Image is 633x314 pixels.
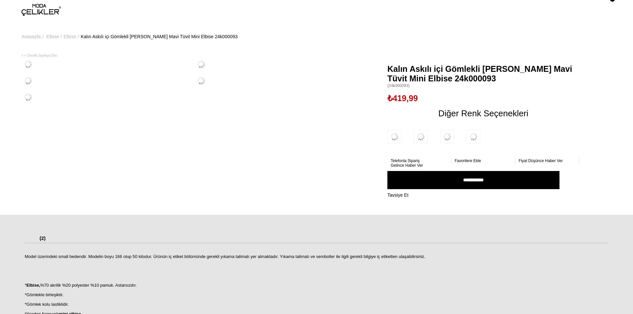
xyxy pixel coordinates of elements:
span: (2) [40,235,45,241]
span: Telefonla Sipariş [391,158,420,163]
a: Gelince Haber Ver [391,163,448,168]
img: Jefferson Gömlek Elbise 24k000093 [21,58,35,71]
span: Tavsiye Et [387,192,408,198]
img: logo [21,4,61,16]
a: (2) [40,235,45,243]
img: Jefferson Gömlek Elbise 24k000093 [21,74,35,87]
a: Favorilere Ekle [455,158,512,163]
a: Anasayfa [21,20,41,53]
a: Fiyat Düşünce Haber Ver [519,158,576,163]
li: > [46,20,64,53]
img: Kalın Askılı içi Gömlekli Jefferson Kadın Pembe Tüvit Mini Elbise 24k000093 [440,130,454,144]
span: (24k000093) [387,83,579,88]
img: Jefferson Gömlek Elbise 24k000093 [195,58,208,71]
span: Favorilere Ekle [455,158,481,163]
span: Fiyat Düşünce Haber Ver [519,158,563,163]
p: *Gömlekle birleşiktir. [25,292,608,298]
a: Kalın Askılı içi Gömlekli [PERSON_NAME] Mavi Tüvit Mini Elbise 24k000093 [81,20,238,53]
a: Elbise [64,20,76,53]
li: > [21,20,45,53]
span: Gelince Haber Ver [391,163,423,168]
p: * %70 akrilik %20 polyester %10 pamuk. Astarsızdır. [25,283,608,288]
img: Jefferson Gömlek Elbise 24k000093 [21,91,35,104]
img: Kalın Askılı içi Gömlekli Jefferson Kadın Kahve Tüvit Mini Elbise 24k000093 [387,130,401,144]
p: Model üzerindeki small bedendir. Modelin boyu 166 olup 50 kilodur. Ürünün iç etiket bölümünde ger... [25,254,608,259]
a: Elbise [46,20,59,53]
img: Kalın Askılı içi Gömlekli Jefferson Kadın Yeşil Tüvit Mini Elbise 24k000093 [414,130,428,144]
a: Telefonla Sipariş [391,158,448,163]
p: *Gömlek kolu lastiklidir. [25,302,608,307]
span: Diğer Renk Seçenekleri [438,108,528,119]
li: > [64,20,81,53]
span: Kalın Askılı içi Gömlekli [PERSON_NAME] Mavi Tüvit Mini Elbise 24k000093 [387,64,579,83]
strong: Elbise, [26,283,40,288]
img: Kalın Askılı içi Gömlekli Jefferson Kadın Turuncu Tüvit Mini Elbise 24k000093 [467,130,480,144]
img: Jefferson Gömlek Elbise 24k000093 [195,74,208,87]
span: ₺419,99 [387,93,418,103]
